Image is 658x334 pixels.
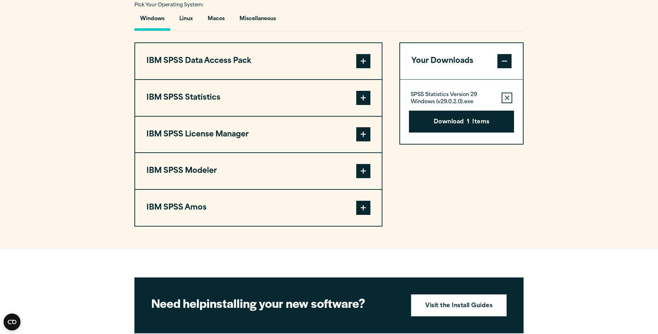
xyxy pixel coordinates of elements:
a: Visit the Install Guides [411,294,507,316]
button: Open CMP widget [4,314,21,330]
button: Linux [174,11,198,31]
button: IBM SPSS Statistics [135,80,382,116]
p: SPSS Statistics Version 29 Windows (v29.0.2.0).exe [411,92,496,106]
span: 1 [467,118,469,127]
button: Miscellaneous [234,11,282,31]
button: IBM SPSS License Manager [135,117,382,153]
button: Windows [134,11,170,31]
button: IBM SPSS Data Access Pack [135,43,382,79]
span: Pick Your Operating System: [134,3,204,7]
button: Download1Items [409,111,514,133]
strong: Need help [151,294,207,311]
button: Your Downloads [400,43,523,79]
h2: installing your new software? [151,295,399,311]
button: Macos [202,11,230,31]
strong: Visit the Install Guides [425,301,492,311]
button: IBM SPSS Modeler [135,153,382,189]
div: Your Downloads [400,79,523,144]
button: IBM SPSS Amos [135,190,382,226]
